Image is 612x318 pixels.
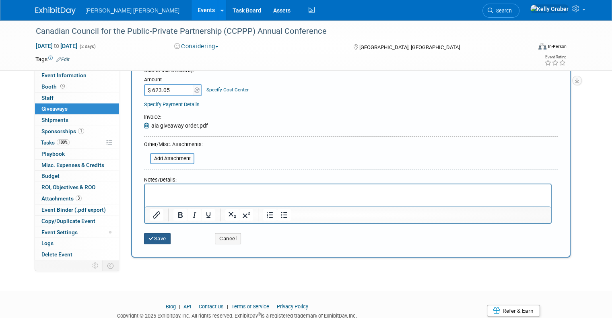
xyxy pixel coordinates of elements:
[538,43,546,50] img: Format-Inperson.png
[76,195,82,201] span: 3
[41,251,72,258] span: Delete Event
[35,115,119,126] a: Shipments
[41,128,84,134] span: Sponsorships
[41,162,104,168] span: Misc. Expenses & Credits
[78,128,84,134] span: 1
[85,7,179,14] span: [PERSON_NAME] [PERSON_NAME]
[59,83,66,89] span: Booth not reserved yet
[41,184,95,190] span: ROI, Objectives & ROO
[57,139,70,145] span: 100%
[41,206,106,213] span: Event Binder (.pdf export)
[35,204,119,215] a: Event Binder (.pdf export)
[41,139,70,146] span: Tasks
[192,304,198,310] span: |
[530,4,569,13] img: Kelly Graber
[150,209,163,221] button: Insert/edit link
[277,304,308,310] a: Privacy Policy
[188,209,201,221] button: Italic
[206,87,249,93] a: Specify Cost Center
[35,126,119,137] a: Sponsorships1
[35,193,119,204] a: Attachments3
[41,240,54,246] span: Logs
[144,114,208,122] div: Invoice:
[144,76,202,84] div: Amount
[488,42,567,54] div: Event Format
[41,117,68,123] span: Shipments
[89,260,103,271] td: Personalize Event Tab Strip
[35,238,119,249] a: Logs
[41,218,95,224] span: Copy/Duplicate Event
[103,260,119,271] td: Toggle Event Tabs
[41,195,82,202] span: Attachments
[482,4,519,18] a: Search
[177,304,182,310] span: |
[258,312,261,316] sup: ®
[35,81,119,92] a: Booth
[144,233,171,244] button: Save
[79,44,96,49] span: (2 days)
[487,305,540,317] a: Refer & Earn
[41,229,78,235] span: Event Settings
[35,103,119,114] a: Giveaways
[144,141,203,150] div: Other/Misc. Attachments:
[263,209,277,221] button: Numbered list
[35,149,119,159] a: Playbook
[41,83,66,90] span: Booth
[548,43,567,50] div: In-Person
[493,8,512,14] span: Search
[225,209,239,221] button: Subscript
[171,42,222,51] button: Considering
[231,304,269,310] a: Terms of Service
[183,304,191,310] a: API
[35,216,119,227] a: Copy/Duplicate Event
[41,151,65,157] span: Playbook
[239,209,253,221] button: Superscript
[35,137,119,148] a: Tasks100%
[277,209,291,221] button: Bullet list
[144,101,200,107] a: Specify Payment Details
[35,249,119,260] a: Delete Event
[166,304,176,310] a: Blog
[151,122,208,129] span: aia giveaway order.pdf
[35,55,70,63] td: Tags
[35,182,119,193] a: ROI, Objectives & ROO
[35,70,119,81] a: Event Information
[35,93,119,103] a: Staff
[202,209,215,221] button: Underline
[41,95,54,101] span: Staff
[359,44,460,50] span: [GEOGRAPHIC_DATA], [GEOGRAPHIC_DATA]
[270,304,276,310] span: |
[56,57,70,62] a: Edit
[109,231,111,233] span: Modified Layout
[35,171,119,182] a: Budget
[33,24,521,39] div: Canadian Council for the Public-Private Partnership (CCPPP) Annual Conference
[35,42,78,50] span: [DATE] [DATE]
[41,72,87,78] span: Event Information
[41,105,68,112] span: Giveaways
[41,173,60,179] span: Budget
[199,304,224,310] a: Contact Us
[144,173,552,184] div: Notes/Details:
[35,7,76,15] img: ExhibitDay
[215,233,241,244] button: Cancel
[544,55,566,59] div: Event Rating
[225,304,230,310] span: |
[144,122,151,129] a: Remove Attachment
[35,160,119,171] a: Misc. Expenses & Credits
[173,209,187,221] button: Bold
[35,227,119,238] a: Event Settings
[53,43,60,49] span: to
[145,184,551,206] iframe: Rich Text Area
